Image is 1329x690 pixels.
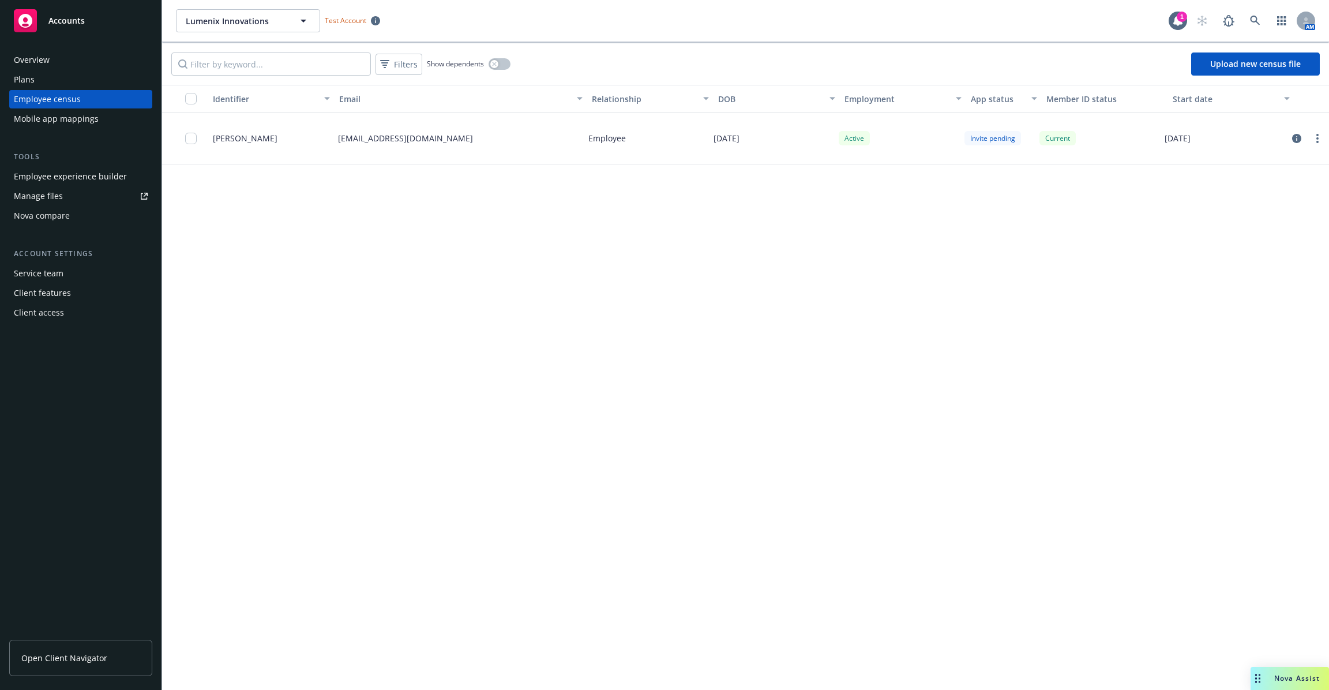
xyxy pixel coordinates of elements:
span: Accounts [48,16,85,25]
button: Lumenix Innovations [176,9,320,32]
div: Tools [9,151,152,163]
div: Relationship [592,93,696,105]
a: Plans [9,70,152,89]
div: App status [971,93,1024,105]
div: Client features [14,284,71,302]
a: Client access [9,303,152,322]
div: Email [339,93,570,105]
div: DOB [718,93,823,105]
span: Test Account [320,14,385,27]
a: Switch app [1270,9,1293,32]
a: Service team [9,264,152,283]
span: Filters [394,58,418,70]
button: Nova Assist [1251,667,1329,690]
p: [DATE] [1165,132,1191,144]
button: Member ID status [1042,85,1168,112]
div: Invite pending [964,131,1021,145]
span: Lumenix Innovations [186,15,286,27]
div: Manage files [14,187,63,205]
a: circleInformation [1290,132,1304,145]
p: Employee [588,132,626,144]
button: App status [966,85,1042,112]
span: Show dependents [427,59,484,69]
div: Mobile app mappings [14,110,99,128]
a: more [1311,132,1324,145]
button: Email [335,85,587,112]
a: Report a Bug [1217,9,1240,32]
p: [EMAIL_ADDRESS][DOMAIN_NAME] [338,132,473,144]
a: Client features [9,284,152,302]
a: Manage files [9,187,152,205]
p: [DATE] [714,132,739,144]
span: [PERSON_NAME] [213,132,277,144]
div: Start date [1173,93,1277,105]
span: Nova Assist [1274,673,1320,683]
a: Overview [9,51,152,69]
button: DOB [714,85,840,112]
div: Employment [844,93,949,105]
a: Nova compare [9,207,152,225]
a: Employee experience builder [9,167,152,186]
button: Employment [840,85,966,112]
input: Toggle Row Selected [185,133,197,144]
div: Client access [14,303,64,322]
span: Open Client Navigator [21,652,107,664]
button: Start date [1168,85,1294,112]
div: Overview [14,51,50,69]
input: Select all [185,93,197,104]
input: Filter by keyword... [171,52,371,76]
div: Plans [14,70,35,89]
button: Filters [376,54,422,75]
a: Upload new census file [1191,52,1320,76]
div: Account settings [9,248,152,260]
div: Active [839,131,870,145]
div: 1 [1177,12,1187,22]
button: Relationship [587,85,714,112]
div: Drag to move [1251,667,1265,690]
div: Employee census [14,90,81,108]
a: Mobile app mappings [9,110,152,128]
div: Nova compare [14,207,70,225]
a: Accounts [9,5,152,37]
div: Member ID status [1046,93,1163,105]
span: Filters [378,56,420,73]
span: Test Account [325,16,366,25]
div: Identifier [213,93,317,105]
a: Search [1244,9,1267,32]
div: Current [1039,131,1076,145]
a: Start snowing [1191,9,1214,32]
div: Service team [14,264,63,283]
div: Employee experience builder [14,167,127,186]
button: Identifier [208,85,335,112]
a: Employee census [9,90,152,108]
